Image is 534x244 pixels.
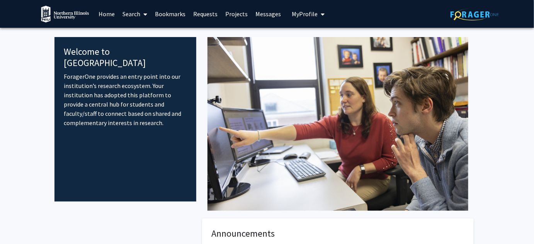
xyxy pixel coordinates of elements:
[41,5,89,23] img: Northern Illinois University Logo
[292,10,318,18] span: My Profile
[64,72,187,127] p: ForagerOne provides an entry point into our institution’s research ecosystem. Your institution ha...
[95,0,119,27] a: Home
[119,0,151,27] a: Search
[207,37,468,211] img: Cover Image
[64,46,187,69] h4: Welcome to [GEOGRAPHIC_DATA]
[451,8,499,20] img: ForagerOne Logo
[151,0,189,27] a: Bookmarks
[221,0,252,27] a: Projects
[189,0,221,27] a: Requests
[252,0,285,27] a: Messages
[212,228,464,239] h4: Announcements
[6,209,33,238] iframe: Chat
